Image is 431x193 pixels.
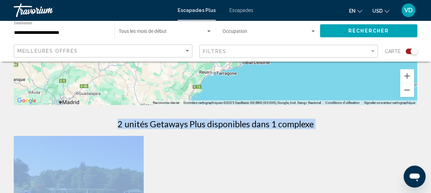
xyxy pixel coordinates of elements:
span: Rechercher [348,28,389,34]
span: Meilleures offres [17,48,78,54]
a: Escapades [229,8,253,13]
span: USD [372,8,383,14]
a: Escapades Plus [178,8,216,13]
img: Google (en anglais) [15,96,38,105]
span: VD [404,7,413,14]
span: Filtres [203,49,226,54]
button: Changer la langue [349,6,362,16]
span: en [349,8,356,14]
mat-select: Trier par [17,48,190,54]
a: Ouvrir cette zone dans Google Maps (dans une nouvelle fenêtre) [15,96,38,105]
button: Menu utilisateur [399,3,417,17]
a: Signaler une erreur cartographique [364,101,415,104]
h1: 2 unités Getaways Plus disponibles dans 1 complexe [118,119,314,129]
iframe: Bouton de lancement de la fenêtre de messagerie [404,166,426,188]
a: Travorium [14,3,171,17]
button: Zoom avant [400,69,414,83]
span: Carte [385,47,400,56]
a: Conditions d’utilisation [325,101,360,104]
button: Rechercher [320,24,417,37]
button: Zoom arrière [400,83,414,97]
button: Raccourcis clavier [153,100,179,105]
span: Données cartographiques ©2025 GeoBasis-DE/BKG (©2009), Google, Inst. Geogr. Nacional [183,101,321,104]
button: Filtre [199,44,378,59]
button: Changer de devise [372,6,389,16]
